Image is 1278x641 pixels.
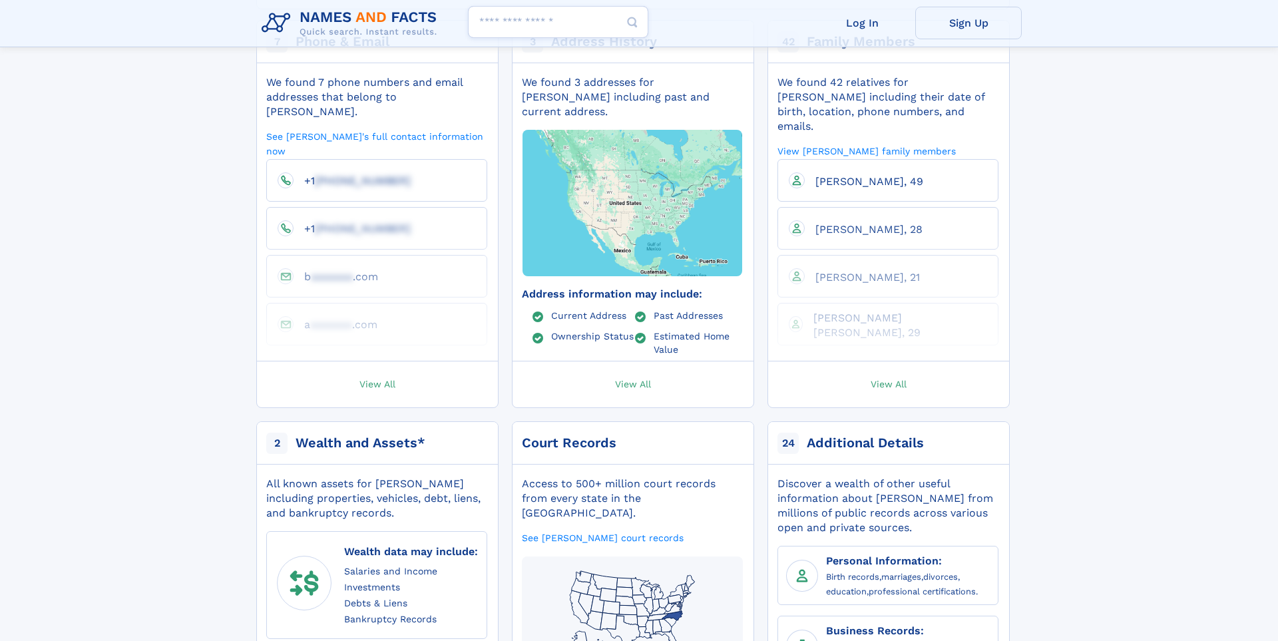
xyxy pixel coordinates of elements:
[803,311,987,338] a: [PERSON_NAME] [PERSON_NAME], 29
[809,7,915,39] a: Log In
[777,433,799,454] span: 24
[294,174,411,186] a: +1[PHONE_NUMBER]
[871,377,907,389] span: View All
[522,287,743,302] div: Address information may include:
[815,223,923,236] span: [PERSON_NAME], 28
[522,434,616,453] div: Court Records
[777,477,998,535] div: Discover a wealth of other useful information about [PERSON_NAME] from millions of public records...
[311,270,353,283] span: aaaaaaa
[654,310,723,320] a: Past Addresses
[256,5,448,41] img: Logo Names and Facts
[344,612,437,626] a: Bankruptcy Records
[294,270,378,282] a: baaaaaaa.com
[266,130,487,157] a: See [PERSON_NAME]'s full contact information now
[522,531,684,544] a: See [PERSON_NAME] court records
[826,570,992,599] div: , , , ,
[807,434,924,453] div: Additional Details
[294,222,411,234] a: +1[PHONE_NUMBER]
[344,596,407,610] a: Debts & Liens
[315,174,411,187] span: [PHONE_NUMBER]
[815,175,923,188] span: [PERSON_NAME], 49
[805,174,923,187] a: [PERSON_NAME], 49
[615,377,651,389] span: View All
[813,312,921,339] span: [PERSON_NAME] [PERSON_NAME], 29
[616,6,648,39] button: Search Button
[805,270,920,283] a: [PERSON_NAME], 21
[551,330,634,341] a: Ownership Status
[283,562,325,604] img: wealth
[881,570,921,582] a: marriages
[344,542,478,560] div: Wealth data may include:
[777,144,956,157] a: View [PERSON_NAME] family members
[869,584,978,597] a: professional certifications.
[805,222,923,235] a: [PERSON_NAME], 28
[266,75,487,119] div: We found 7 phone numbers and email addresses that belong to [PERSON_NAME].
[296,434,425,453] div: Wealth and Assets*
[654,330,744,354] a: Estimated Home Value
[826,584,867,597] a: education
[250,361,505,407] a: View All
[506,361,760,407] a: View All
[915,7,1022,39] a: Sign Up
[294,318,377,330] a: aaaaaaaa.com
[499,92,765,314] img: Map with markers on addresses Jameela Johnson
[344,580,400,594] a: Investments
[815,271,920,284] span: [PERSON_NAME], 21
[826,552,942,568] a: Personal Information:
[315,222,411,235] span: [PHONE_NUMBER]
[792,566,812,586] img: Personal Information
[522,477,743,521] div: Access to 500+ million court records from every state in the [GEOGRAPHIC_DATA].
[522,75,743,119] div: We found 3 addresses for [PERSON_NAME] including past and current address.
[777,75,998,134] div: We found 42 relatives for [PERSON_NAME] including their date of birth, location, phone numbers, a...
[359,377,395,389] span: View All
[344,564,437,578] a: Salaries and Income
[923,570,958,582] a: divorces
[826,570,879,582] a: Birth records
[826,622,924,638] a: Business Records:
[266,477,487,521] div: All known assets for [PERSON_NAME] including properties, vehicles, debt, liens, and bankruptcy re...
[761,361,1016,407] a: View All
[468,6,648,38] input: search input
[551,310,626,320] a: Current Address
[310,318,352,331] span: aaaaaaa
[266,433,288,454] span: 2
